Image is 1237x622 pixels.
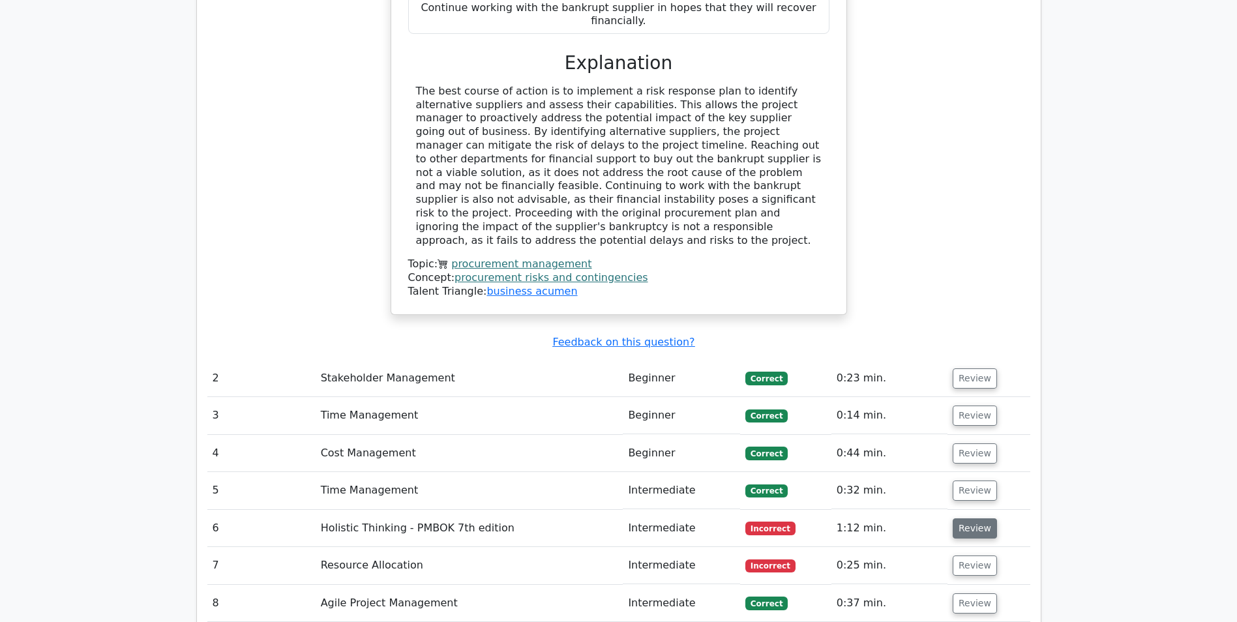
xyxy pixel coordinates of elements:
[745,597,788,610] span: Correct
[953,555,997,576] button: Review
[831,585,947,622] td: 0:37 min.
[316,585,623,622] td: Agile Project Management
[316,397,623,434] td: Time Management
[408,271,829,285] div: Concept:
[745,559,796,572] span: Incorrect
[207,547,316,584] td: 7
[953,481,997,501] button: Review
[745,447,788,460] span: Correct
[408,258,829,271] div: Topic:
[623,435,740,472] td: Beginner
[316,360,623,397] td: Stakeholder Management
[316,472,623,509] td: Time Management
[623,472,740,509] td: Intermediate
[207,585,316,622] td: 8
[831,360,947,397] td: 0:23 min.
[831,547,947,584] td: 0:25 min.
[745,372,788,385] span: Correct
[416,52,822,74] h3: Explanation
[831,397,947,434] td: 0:14 min.
[623,360,740,397] td: Beginner
[455,271,648,284] a: procurement risks and contingencies
[207,435,316,472] td: 4
[207,397,316,434] td: 3
[623,585,740,622] td: Intermediate
[316,547,623,584] td: Resource Allocation
[953,368,997,389] button: Review
[953,406,997,426] button: Review
[623,397,740,434] td: Beginner
[953,518,997,539] button: Review
[745,484,788,497] span: Correct
[831,435,947,472] td: 0:44 min.
[552,336,694,348] a: Feedback on this question?
[416,85,822,248] div: The best course of action is to implement a risk response plan to identify alternative suppliers ...
[316,435,623,472] td: Cost Management
[953,443,997,464] button: Review
[486,285,577,297] a: business acumen
[207,360,316,397] td: 2
[207,472,316,509] td: 5
[953,593,997,614] button: Review
[316,510,623,547] td: Holistic Thinking - PMBOK 7th edition
[831,472,947,509] td: 0:32 min.
[207,510,316,547] td: 6
[451,258,591,270] a: procurement management
[623,510,740,547] td: Intermediate
[623,547,740,584] td: Intermediate
[408,258,829,298] div: Talent Triangle:
[745,522,796,535] span: Incorrect
[831,510,947,547] td: 1:12 min.
[745,409,788,422] span: Correct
